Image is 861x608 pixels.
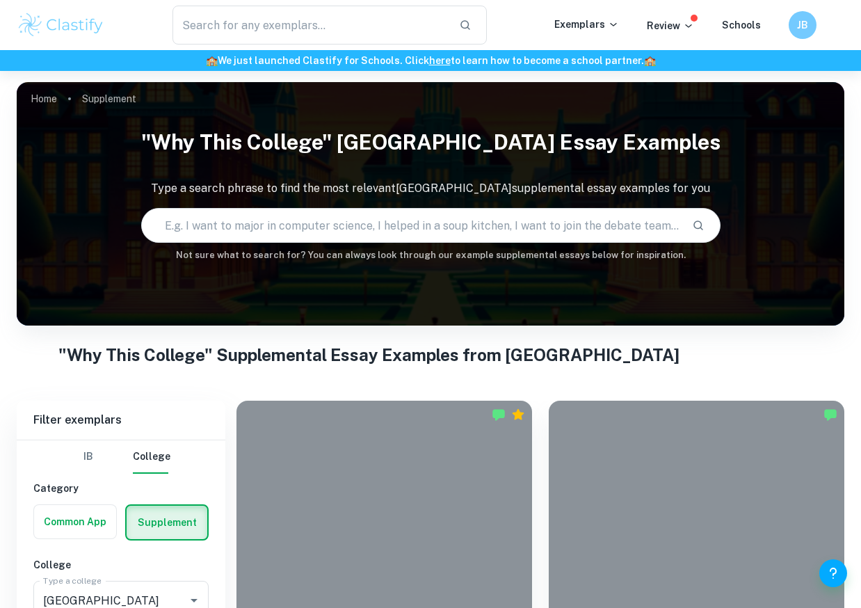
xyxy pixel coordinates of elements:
[17,11,105,39] img: Clastify logo
[172,6,448,45] input: Search for any exemplars...
[43,575,101,586] label: Type a college
[17,180,844,197] p: Type a search phrase to find the most relevant [GEOGRAPHIC_DATA] supplemental essay examples for you
[819,559,847,587] button: Help and Feedback
[31,89,57,109] a: Home
[17,401,225,440] h6: Filter exemplars
[33,557,209,573] h6: College
[34,505,116,538] button: Common App
[554,17,619,32] p: Exemplars
[58,342,803,367] h1: "Why This College" Supplemental Essay Examples from [GEOGRAPHIC_DATA]
[722,19,761,31] a: Schools
[33,481,209,496] h6: Category
[142,206,681,245] input: E.g. I want to major in computer science, I helped in a soup kitchen, I want to join the debate t...
[72,440,170,474] div: Filter type choice
[789,11,816,39] button: JB
[133,440,170,474] button: College
[795,17,811,33] h6: JB
[206,55,218,66] span: 🏫
[17,121,844,163] h1: "Why This College" [GEOGRAPHIC_DATA] Essay Examples
[82,91,136,106] p: Supplement
[823,408,837,422] img: Marked
[644,55,656,66] span: 🏫
[17,248,844,262] h6: Not sure what to search for? You can always look through our example supplemental essays below fo...
[127,506,207,539] button: Supplement
[492,408,506,422] img: Marked
[686,214,710,237] button: Search
[511,408,525,422] div: Premium
[72,440,105,474] button: IB
[647,18,694,33] p: Review
[429,55,451,66] a: here
[3,53,858,68] h6: We just launched Clastify for Schools. Click to learn how to become a school partner.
